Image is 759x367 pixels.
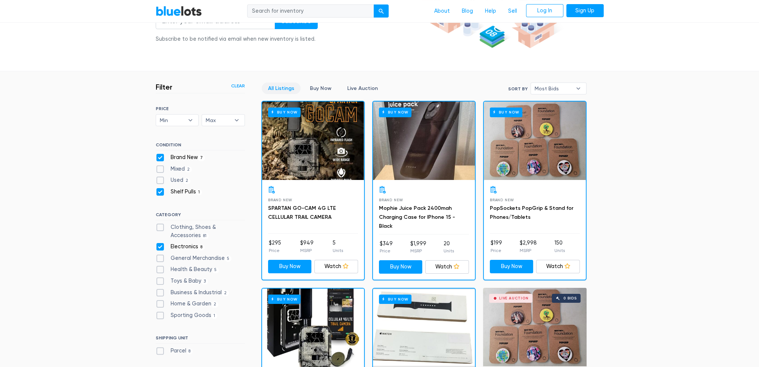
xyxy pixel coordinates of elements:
[373,102,475,180] a: Buy Now
[300,239,314,254] li: $949
[563,296,577,300] div: 0 bids
[156,176,191,184] label: Used
[341,83,384,94] a: Live Auction
[379,108,411,117] h6: Buy Now
[554,239,565,254] li: 150
[444,240,454,255] li: 20
[410,240,426,255] li: $1,999
[156,289,229,297] label: Business & Industrial
[490,205,573,220] a: PopSockets PopGrip & Stand for Phones/Tablets
[304,83,338,94] a: Buy Now
[156,243,205,251] label: Electronics
[490,108,522,117] h6: Buy Now
[156,300,219,308] label: Home & Garden
[380,240,393,255] li: $349
[380,248,393,254] p: Price
[456,4,479,18] a: Blog
[156,188,202,196] label: Shelf Pulls
[491,247,502,254] p: Price
[490,198,514,202] span: Brand New
[444,248,454,254] p: Units
[198,244,205,250] span: 8
[379,295,411,304] h6: Buy Now
[499,296,529,300] div: Live Auction
[269,239,281,254] li: $295
[198,155,205,161] span: 7
[269,247,281,254] p: Price
[333,247,343,254] p: Units
[554,247,565,254] p: Units
[479,4,502,18] a: Help
[196,189,202,195] span: 1
[229,115,245,126] b: ▾
[508,85,528,92] label: Sort By
[379,198,403,202] span: Brand New
[314,260,358,273] a: Watch
[483,288,587,366] a: Live Auction 0 bids
[156,212,245,220] h6: CATEGORY
[491,239,502,254] li: $199
[156,165,192,173] label: Mixed
[268,108,301,117] h6: Buy Now
[333,239,343,254] li: 5
[160,115,184,126] span: Min
[156,142,245,150] h6: CONDITION
[206,115,230,126] span: Max
[156,254,232,262] label: General Merchandise
[156,223,245,239] label: Clothing, Shoes & Accessories
[231,83,245,89] a: Clear
[156,347,193,355] label: Parcel
[225,256,232,262] span: 5
[502,4,523,18] a: Sell
[222,290,229,296] span: 2
[156,6,202,16] a: BlueLots
[156,277,208,285] label: Toys & Baby
[535,83,572,94] span: Most Bids
[156,83,172,91] h3: Filter
[156,311,218,320] label: Sporting Goods
[201,233,209,239] span: 81
[212,267,219,273] span: 5
[526,4,563,18] a: Log In
[262,289,364,367] a: Buy Now
[183,178,191,184] span: 2
[211,302,219,308] span: 2
[211,313,218,319] span: 1
[536,260,580,273] a: Watch
[570,83,586,94] b: ▾
[379,260,423,274] a: Buy Now
[410,248,426,254] p: MSRP
[183,115,198,126] b: ▾
[156,335,245,343] h6: SHIPPING UNIT
[490,260,534,273] a: Buy Now
[186,348,193,354] span: 8
[379,205,455,229] a: Mophie Juice Pack 2400mah Charging Case for IPhone 15 - Black
[566,4,604,18] a: Sign Up
[425,260,469,274] a: Watch
[484,102,586,180] a: Buy Now
[185,167,192,172] span: 2
[262,102,364,180] a: Buy Now
[156,35,318,43] div: Subscribe to be notified via email when new inventory is listed.
[156,153,205,162] label: Brand New
[262,83,301,94] a: All Listings
[428,4,456,18] a: About
[520,247,537,254] p: MSRP
[268,260,312,273] a: Buy Now
[520,239,537,254] li: $2,998
[268,295,301,304] h6: Buy Now
[268,205,336,220] a: SPARTAN GO-CAM 4G LTE CELLULAR TRAIL CAMERA
[156,265,219,274] label: Health & Beauty
[300,247,314,254] p: MSRP
[373,289,475,367] a: Buy Now
[268,198,292,202] span: Brand New
[156,106,245,111] h6: PRICE
[201,279,208,284] span: 3
[247,4,374,18] input: Search for inventory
